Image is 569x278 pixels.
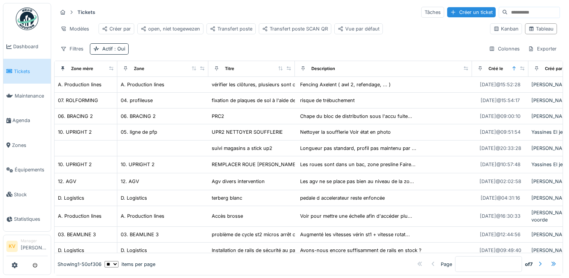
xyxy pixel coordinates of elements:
a: Tickets [3,59,51,83]
div: 12. AGV [121,178,139,185]
div: Colonnes [486,43,523,54]
span: Stock [14,191,48,198]
div: 10. UPRIGHT 2 [58,128,92,136]
div: Avons-nous encore suffisamment de rails en stock ? [300,247,422,254]
div: 12. AGV [58,178,76,185]
div: Tableau [528,25,554,32]
div: Les roues sont dans un bac, zone presline Faire... [300,161,416,168]
div: [DATE] @ 10:57:48 [480,161,520,168]
div: D. Logistics [58,247,84,254]
a: Stock [3,182,51,206]
div: Longueur pas standard, profil pas maintenu par ... [300,145,416,152]
div: Nettoyer la soufflerie Voir état en photo [300,128,391,136]
img: Badge_color-CXgf-gQk.svg [16,8,38,30]
div: Exporter [525,43,560,54]
div: UPR2 NETTOYER SOUFFLERIE [212,128,283,136]
div: Tâches [421,7,444,18]
div: 10. UPRIGHT 2 [121,161,155,168]
a: Statistiques [3,207,51,231]
div: Modèles [57,23,93,34]
div: D. Logistics [121,194,147,202]
div: [DATE] @ 09:49:40 [479,247,521,254]
div: A. Production lines [58,212,102,220]
div: [DATE] @ 09:00:10 [480,113,520,120]
div: Installation de rails de sécurité au parking Remorques, côté pelouse ([GEOGRAPHIC_DATA]) [212,247,422,254]
li: KV [6,241,18,252]
div: 04. profileuse [121,97,153,104]
span: Tickets [14,68,48,75]
a: KV Manager[PERSON_NAME] [6,238,48,256]
div: A. Production lines [58,81,102,88]
span: Zones [12,142,48,149]
span: Équipements [15,166,48,173]
div: Actif [102,45,125,52]
div: Zone mère [71,66,93,72]
div: REMPLACER ROUE [PERSON_NAME] [212,161,297,168]
div: Créer un ticket [447,7,496,17]
div: Voir pour mettre une échelle afin d'accéder plu... [300,212,412,220]
div: 03. BEAMLINE 3 [121,231,159,238]
div: Créer par [102,25,131,32]
div: Accès brosse [212,212,243,220]
div: terberg blanc [212,194,242,202]
div: D. Logistics [121,247,147,254]
a: Dashboard [3,34,51,59]
div: open, niet toegewezen [141,25,200,32]
div: Vue par défaut [338,25,379,32]
span: Agenda [12,117,48,124]
div: problème de cycle st2 micros arrêt chaîne [212,231,308,238]
div: A. Production lines [121,212,164,220]
div: 10. UPRIGHT 2 [58,161,92,168]
div: Créé par [545,66,562,72]
div: 06. BRACING 2 [58,113,93,120]
div: Augmenté les vitesses vérin st1 + vitesse rotat... [300,231,410,238]
div: Transfert poste [210,25,252,32]
div: [DATE] @ 15:52:28 [480,81,520,88]
div: [DATE] @ 09:51:54 [480,128,520,136]
div: 06. BRACING 2 [121,113,156,120]
strong: of 7 [525,261,533,268]
div: Showing 1 - 50 of 306 [58,261,102,268]
div: Fencing Axelent ( awl 2, refendage, ... ) [300,81,391,88]
div: Les agv ne se place pas bien au niveau de la zo... [300,178,414,185]
div: 03. BEAMLINE 3 [58,231,96,238]
a: Maintenance [3,84,51,108]
div: suivi magasins a stick up2 [212,145,272,152]
div: Kanban [493,25,519,32]
div: Filtres [57,43,87,54]
span: : Oui [113,46,125,52]
div: [DATE] @ 15:54:17 [481,97,520,104]
div: Créé le [489,66,503,72]
div: 07. ROLFORMING [58,97,98,104]
div: pedale d accelerateur reste enfoncée [300,194,385,202]
a: Agenda [3,108,51,133]
div: 05. ligne de pfp [121,128,157,136]
div: Description [311,66,335,72]
span: Statistiques [14,215,48,223]
div: [DATE] @ 16:30:33 [480,212,520,220]
div: A. Production lines [121,81,164,88]
div: vérifier les clôtures, plusieurs sont cassées et doivent être remplacées [212,81,373,88]
a: Zones [3,133,51,157]
div: Transfert poste SCAN QR [262,25,328,32]
div: [DATE] @ 04:31:16 [481,194,520,202]
div: Zone [134,66,144,72]
div: items per page [105,261,155,268]
strong: Tickets [74,9,98,16]
div: PRC2 [212,113,224,120]
div: Agv divers intervention [212,178,265,185]
div: [DATE] @ 02:02:58 [479,178,521,185]
div: risque de trébuchement [300,97,355,104]
div: Page [441,261,452,268]
div: Manager [21,238,48,244]
div: fixation de plaques de sol à l'aide de boulons à tête fraisée au Rollforming [212,97,382,104]
div: Titre [225,66,234,72]
div: D. Logistics [58,194,84,202]
div: [DATE] @ 20:33:28 [479,145,521,152]
div: Chape du bloc de distribution sous l'accu fuite... [300,113,412,120]
a: Équipements [3,157,51,182]
div: [DATE] @ 12:44:56 [480,231,520,238]
span: Dashboard [13,43,48,50]
li: [PERSON_NAME] [21,238,48,254]
span: Maintenance [15,92,48,99]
